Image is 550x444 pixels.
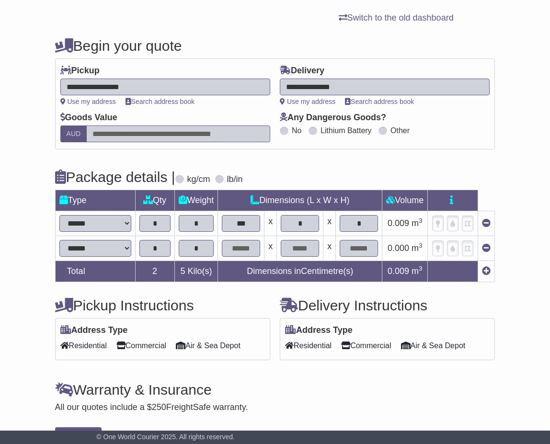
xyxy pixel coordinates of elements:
span: Commercial [116,338,166,353]
a: Use my address [60,98,116,105]
span: 0.009 [388,218,409,228]
span: m [412,243,423,253]
td: x [323,211,336,236]
label: Lithium Battery [321,126,372,135]
label: AUD [60,125,87,142]
h4: Delivery Instructions [280,297,495,313]
h4: Pickup Instructions [55,297,270,313]
td: x [264,236,277,261]
label: Delivery [280,66,324,76]
span: Air & Sea Depot [401,338,466,353]
label: Address Type [285,325,353,336]
span: Air & Sea Depot [176,338,241,353]
label: No [292,126,301,135]
div: All our quotes include a $ FreightSafe warranty. [55,402,495,413]
label: Goods Value [60,113,117,123]
span: © One World Courier 2025. All rights reserved. [96,433,235,441]
a: Search address book [126,98,195,105]
td: 2 [135,261,174,282]
label: lb/in [227,174,243,185]
a: Remove this item [482,218,491,228]
a: Remove this item [482,243,491,253]
a: Use my address [280,98,335,105]
sup: 3 [419,265,423,272]
sup: 3 [419,217,423,224]
span: 0.000 [388,243,409,253]
h4: Begin your quote [55,38,495,54]
span: m [412,218,423,228]
span: m [412,266,423,276]
a: Add new item [482,266,491,276]
td: Weight [174,190,218,211]
span: Residential [285,338,332,353]
sup: 3 [419,242,423,249]
label: kg/cm [187,174,210,185]
h4: Package details | [55,169,175,185]
label: Address Type [60,325,128,336]
a: Switch to the old dashboard [339,13,454,23]
td: Total [55,261,135,282]
a: Search address book [345,98,414,105]
td: Dimensions in Centimetre(s) [218,261,382,282]
h4: Warranty & Insurance [55,382,495,398]
td: Dimensions (L x W x H) [218,190,382,211]
td: x [323,236,336,261]
label: Pickup [60,66,100,76]
span: Residential [60,338,107,353]
label: Other [390,126,410,135]
td: x [264,211,277,236]
td: Volume [382,190,428,211]
td: Qty [135,190,174,211]
td: Kilo(s) [174,261,218,282]
span: 250 [152,402,166,412]
span: Commercial [341,338,391,353]
span: 5 [180,266,185,276]
label: Any Dangerous Goods? [280,113,386,123]
td: Type [55,190,135,211]
button: Get Quotes [55,427,102,444]
span: 0.009 [388,266,409,276]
